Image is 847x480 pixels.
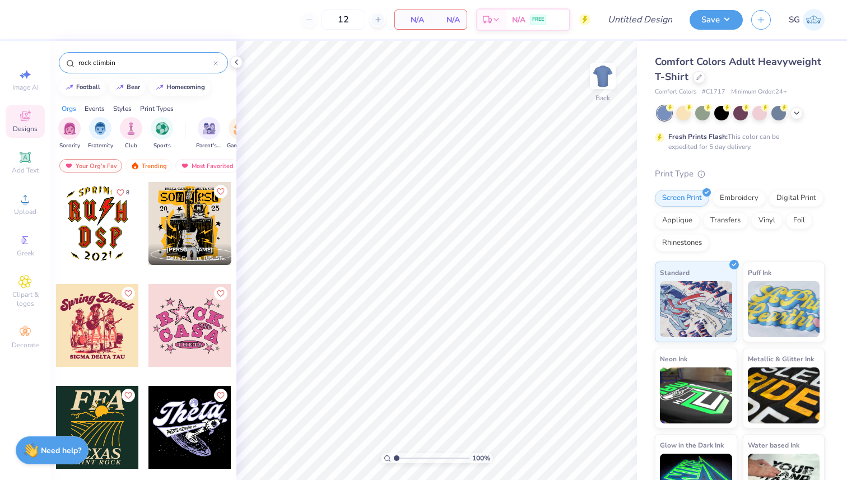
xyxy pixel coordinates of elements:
[769,190,823,207] div: Digital Print
[214,389,227,402] button: Like
[122,287,135,300] button: Like
[703,212,748,229] div: Transfers
[660,267,690,278] span: Standard
[111,185,134,200] button: Like
[322,10,365,30] input: – –
[660,439,724,451] span: Glow in the Dark Ink
[156,122,169,135] img: Sports Image
[77,57,213,68] input: Try "Alpha"
[149,79,210,96] button: homecoming
[12,166,39,175] span: Add Text
[126,190,129,195] span: 8
[131,162,139,170] img: trending.gif
[789,9,825,31] a: SG
[803,9,825,31] img: Shane Gray
[88,117,113,150] div: filter for Fraternity
[227,142,253,150] span: Game Day
[748,267,771,278] span: Puff Ink
[88,142,113,150] span: Fraternity
[748,353,814,365] span: Metallic & Glitter Ink
[12,341,39,349] span: Decorate
[122,389,135,402] button: Like
[472,453,490,463] span: 100 %
[196,142,222,150] span: Parent's Weekend
[214,287,227,300] button: Like
[655,212,700,229] div: Applique
[227,117,253,150] button: filter button
[125,122,137,135] img: Club Image
[668,132,728,141] strong: Fresh Prints Flash:
[592,65,614,87] img: Back
[690,10,743,30] button: Save
[196,117,222,150] button: filter button
[63,122,76,135] img: Sorority Image
[595,93,610,103] div: Back
[402,14,424,26] span: N/A
[76,84,100,90] div: football
[12,83,39,92] span: Image AI
[120,117,142,150] div: filter for Club
[751,212,783,229] div: Vinyl
[13,124,38,133] span: Designs
[203,122,216,135] img: Parent's Weekend Image
[151,117,173,150] div: filter for Sports
[748,367,820,423] img: Metallic & Glitter Ink
[85,104,105,114] div: Events
[125,159,172,173] div: Trending
[748,281,820,337] img: Puff Ink
[660,281,732,337] img: Standard
[660,353,687,365] span: Neon Ink
[660,367,732,423] img: Neon Ink
[438,14,460,26] span: N/A
[113,104,132,114] div: Styles
[115,84,124,91] img: trend_line.gif
[668,132,806,152] div: This color can be expedited for 5 day delivery.
[109,79,145,96] button: bear
[166,254,227,263] span: Delta Gamma, [US_STATE][GEOGRAPHIC_DATA]
[166,84,205,90] div: homecoming
[786,212,812,229] div: Foil
[120,117,142,150] button: filter button
[655,190,709,207] div: Screen Print
[789,13,800,26] span: SG
[17,249,34,258] span: Greek
[599,8,681,31] input: Untitled Design
[748,439,799,451] span: Water based Ink
[234,122,246,135] img: Game Day Image
[702,87,725,97] span: # C1717
[155,84,164,91] img: trend_line.gif
[713,190,766,207] div: Embroidery
[532,16,544,24] span: FREE
[65,84,74,91] img: trend_line.gif
[59,79,105,96] button: football
[151,117,173,150] button: filter button
[655,235,709,251] div: Rhinestones
[59,159,122,173] div: Your Org's Fav
[655,167,825,180] div: Print Type
[655,55,821,83] span: Comfort Colors Adult Heavyweight T-Shirt
[214,185,227,198] button: Like
[175,159,239,173] div: Most Favorited
[731,87,787,97] span: Minimum Order: 24 +
[196,117,222,150] div: filter for Parent's Weekend
[125,142,137,150] span: Club
[58,117,81,150] button: filter button
[180,162,189,170] img: most_fav.gif
[62,104,76,114] div: Orgs
[227,117,253,150] div: filter for Game Day
[58,117,81,150] div: filter for Sorority
[41,445,81,456] strong: Need help?
[88,117,113,150] button: filter button
[64,162,73,170] img: most_fav.gif
[512,14,525,26] span: N/A
[127,84,140,90] div: bear
[153,142,171,150] span: Sports
[6,290,45,308] span: Clipart & logos
[655,87,696,97] span: Comfort Colors
[140,104,174,114] div: Print Types
[94,122,106,135] img: Fraternity Image
[14,207,36,216] span: Upload
[59,142,80,150] span: Sorority
[166,246,213,254] span: [PERSON_NAME]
